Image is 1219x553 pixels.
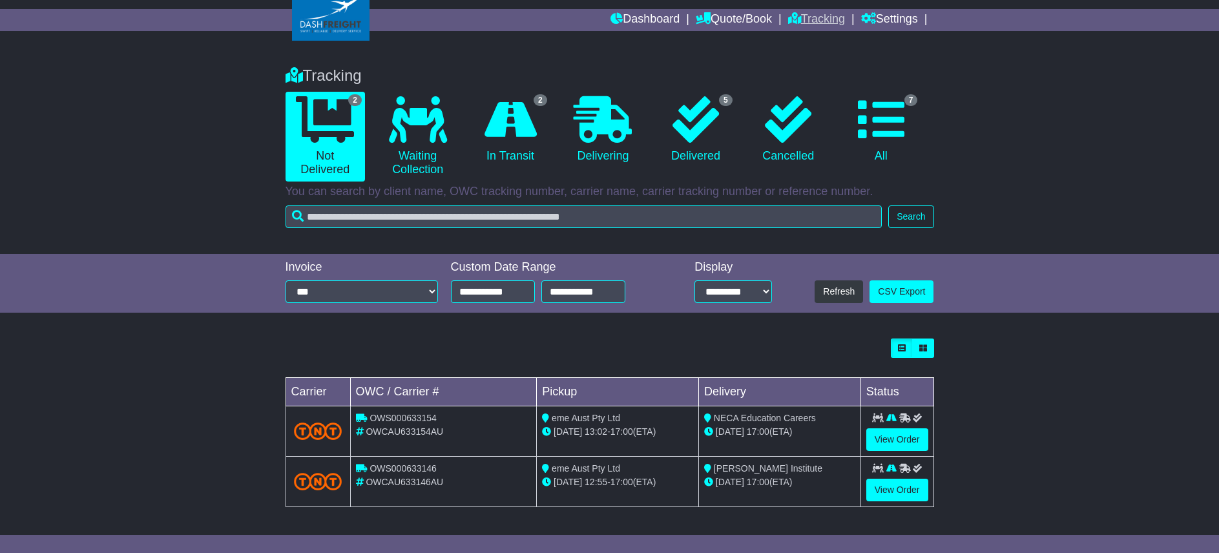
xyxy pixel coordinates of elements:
p: You can search by client name, OWC tracking number, carrier name, carrier tracking number or refe... [286,185,934,199]
span: [DATE] [554,477,582,487]
span: OWCAU633154AU [366,426,443,437]
td: Delivery [698,378,860,406]
a: Dashboard [610,9,680,31]
a: Waiting Collection [378,92,457,182]
span: 2 [348,94,362,106]
td: Status [860,378,933,406]
a: Delivering [563,92,643,168]
a: 2 Not Delivered [286,92,365,182]
img: TNT_Domestic.png [294,473,342,490]
div: Invoice [286,260,438,275]
a: Tracking [788,9,845,31]
button: Search [888,205,933,228]
a: 2 In Transit [470,92,550,168]
img: TNT_Domestic.png [294,423,342,440]
span: OWS000633146 [370,463,437,474]
span: 13:02 [585,426,607,437]
a: View Order [866,428,928,451]
span: 5 [719,94,733,106]
span: [DATE] [716,477,744,487]
span: 17:00 [747,477,769,487]
a: 7 All [841,92,921,168]
span: 7 [904,94,918,106]
td: Pickup [537,378,699,406]
span: 2 [534,94,547,106]
span: 17:00 [610,477,633,487]
a: CSV Export [870,280,933,303]
div: (ETA) [704,475,855,489]
a: Settings [861,9,918,31]
div: - (ETA) [542,475,693,489]
div: (ETA) [704,425,855,439]
button: Refresh [815,280,863,303]
a: 5 Delivered [656,92,735,168]
span: OWS000633154 [370,413,437,423]
span: [PERSON_NAME] Institute [714,463,822,474]
span: eme Aust Pty Ltd [552,463,620,474]
div: Tracking [279,67,941,85]
td: Carrier [286,378,350,406]
td: OWC / Carrier # [350,378,537,406]
a: View Order [866,479,928,501]
span: 12:55 [585,477,607,487]
span: NECA Education Careers [714,413,816,423]
span: eme Aust Pty Ltd [552,413,620,423]
a: Quote/Book [696,9,772,31]
span: 17:00 [747,426,769,437]
span: [DATE] [554,426,582,437]
div: Custom Date Range [451,260,658,275]
span: OWCAU633146AU [366,477,443,487]
span: [DATE] [716,426,744,437]
div: Display [694,260,772,275]
span: 17:00 [610,426,633,437]
div: - (ETA) [542,425,693,439]
a: Cancelled [749,92,828,168]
